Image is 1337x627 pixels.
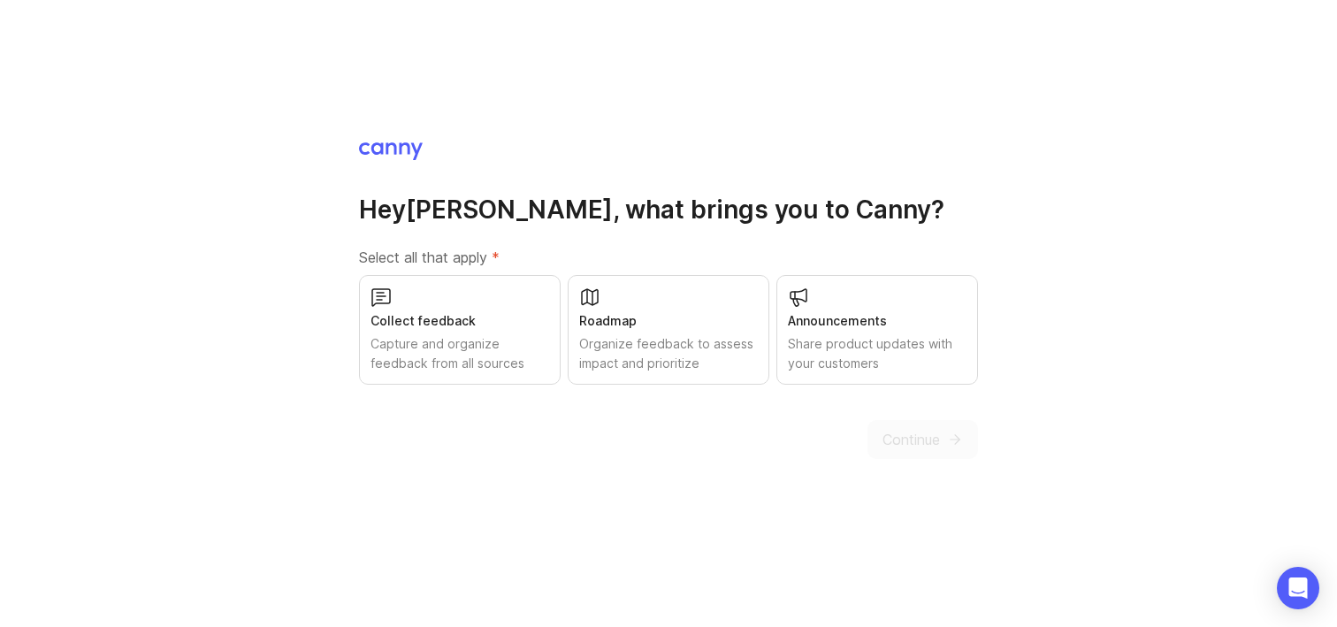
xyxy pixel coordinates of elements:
div: Share product updates with your customers [788,334,966,373]
div: Capture and organize feedback from all sources [371,334,549,373]
div: Announcements [788,311,966,331]
button: AnnouncementsShare product updates with your customers [776,275,978,385]
div: Collect feedback [371,311,549,331]
div: Open Intercom Messenger [1277,567,1319,609]
h1: Hey [PERSON_NAME] , what brings you to Canny? [359,194,978,226]
button: RoadmapOrganize feedback to assess impact and prioritize [568,275,769,385]
button: Collect feedbackCapture and organize feedback from all sources [359,275,561,385]
div: Organize feedback to assess impact and prioritize [579,334,758,373]
div: Roadmap [579,311,758,331]
label: Select all that apply [359,247,978,268]
img: Canny Home [359,142,423,160]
